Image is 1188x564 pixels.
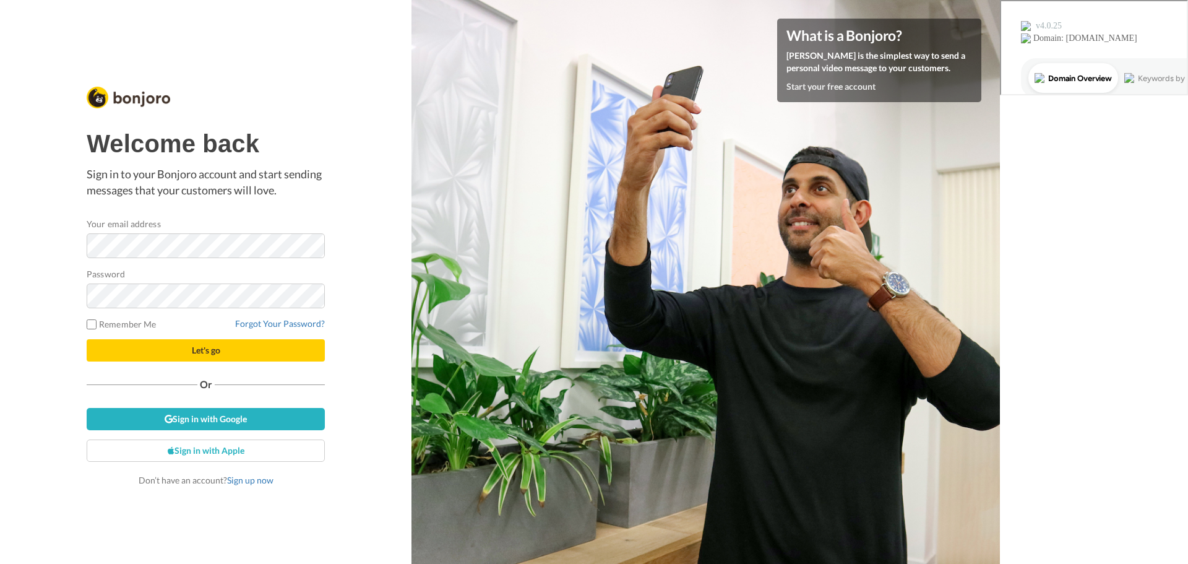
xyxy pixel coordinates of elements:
[87,217,160,230] label: Your email address
[227,475,273,485] a: Sign up now
[87,318,156,331] label: Remember Me
[47,73,111,81] div: Domain Overview
[786,50,972,74] p: [PERSON_NAME] is the simplest way to send a personal video message to your customers.
[235,318,325,329] a: Forgot Your Password?
[139,475,273,485] span: Don’t have an account?
[87,339,325,362] button: Let's go
[786,28,972,43] h4: What is a Bonjoro?
[87,267,125,280] label: Password
[35,20,61,30] div: v 4.0.25
[786,81,876,92] a: Start your free account
[33,72,43,82] img: tab_domain_overview_orange.svg
[87,167,325,198] p: Sign in to your Bonjoro account and start sending messages that your customers will love.
[197,380,215,389] span: Or
[87,408,325,430] a: Sign in with Google
[87,440,325,462] a: Sign in with Apple
[123,72,133,82] img: tab_keywords_by_traffic_grey.svg
[20,20,30,30] img: logo_orange.svg
[87,130,325,157] h1: Welcome back
[20,32,30,42] img: website_grey.svg
[192,345,220,355] span: Let's go
[137,73,209,81] div: Keywords by Traffic
[87,319,97,329] input: Remember Me
[32,32,136,42] div: Domain: [DOMAIN_NAME]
